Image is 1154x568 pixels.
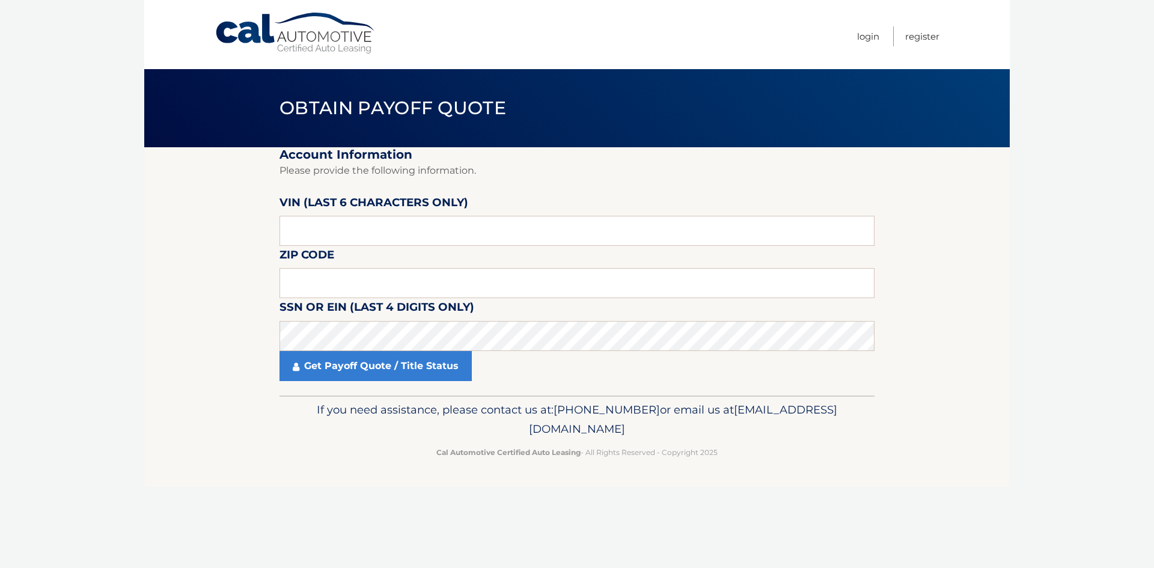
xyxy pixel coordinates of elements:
span: Obtain Payoff Quote [279,97,506,119]
label: VIN (last 6 characters only) [279,194,468,216]
p: - All Rights Reserved - Copyright 2025 [287,446,867,459]
p: If you need assistance, please contact us at: or email us at [287,400,867,439]
a: Cal Automotive [215,12,377,55]
strong: Cal Automotive Certified Auto Leasing [436,448,581,457]
a: Login [857,26,879,46]
a: Get Payoff Quote / Title Status [279,351,472,381]
label: SSN or EIN (last 4 digits only) [279,298,474,320]
p: Please provide the following information. [279,162,875,179]
a: Register [905,26,939,46]
span: [PHONE_NUMBER] [554,403,660,417]
h2: Account Information [279,147,875,162]
label: Zip Code [279,246,334,268]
